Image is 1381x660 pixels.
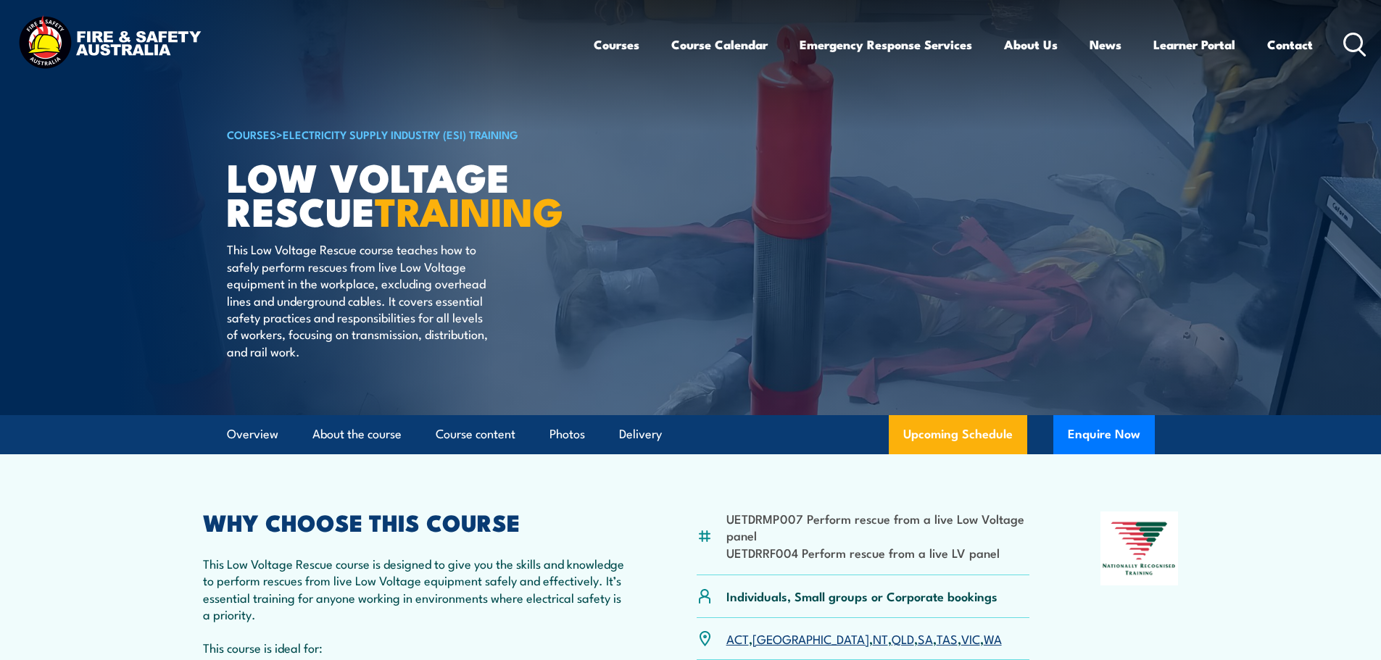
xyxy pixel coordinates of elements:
p: This course is ideal for: [203,639,626,656]
a: Electricity Supply Industry (ESI) Training [283,126,518,142]
a: [GEOGRAPHIC_DATA] [752,630,869,647]
a: News [1090,25,1121,64]
p: Individuals, Small groups or Corporate bookings [726,588,998,604]
a: WA [984,630,1002,647]
a: About Us [1004,25,1058,64]
p: This Low Voltage Rescue course is designed to give you the skills and knowledge to perform rescue... [203,555,626,623]
a: Emergency Response Services [800,25,972,64]
img: Nationally Recognised Training logo. [1100,511,1179,585]
p: This Low Voltage Rescue course teaches how to safely perform rescues from live Low Voltage equipm... [227,241,492,359]
a: Contact [1267,25,1313,64]
li: UETDRMP007 Perform rescue from a live Low Voltage panel [726,510,1030,544]
a: NT [873,630,888,647]
a: Photos [550,415,585,454]
a: VIC [961,630,980,647]
a: Courses [594,25,639,64]
a: COURSES [227,126,276,142]
a: Course Calendar [671,25,768,64]
strong: TRAINING [375,180,563,240]
a: Learner Portal [1153,25,1235,64]
p: , , , , , , , [726,630,1002,647]
a: Overview [227,415,278,454]
a: Course content [436,415,515,454]
a: Delivery [619,415,662,454]
a: QLD [892,630,914,647]
li: UETDRRF004 Perform rescue from a live LV panel [726,544,1030,561]
a: ACT [726,630,749,647]
a: About the course [312,415,402,454]
button: Enquire Now [1053,415,1155,454]
h2: WHY CHOOSE THIS COURSE [203,511,626,532]
a: Upcoming Schedule [889,415,1027,454]
h6: > [227,125,585,143]
a: SA [918,630,933,647]
a: TAS [937,630,958,647]
h1: Low Voltage Rescue [227,159,585,227]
